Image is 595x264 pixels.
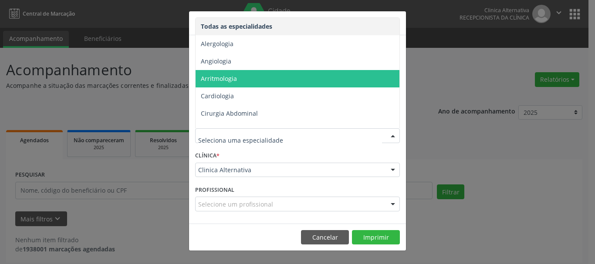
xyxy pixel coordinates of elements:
[389,11,406,33] button: Close
[201,74,237,83] span: Arritmologia
[201,127,254,135] span: Cirurgia Bariatrica
[198,200,273,209] span: Selecione um profissional
[195,149,220,163] label: CLÍNICA
[201,22,272,30] span: Todas as especialidades
[195,17,295,29] h5: Relatório de agendamentos
[198,166,382,174] span: Clinica Alternativa
[352,230,400,245] button: Imprimir
[201,57,231,65] span: Angiologia
[201,92,234,100] span: Cardiologia
[301,230,349,245] button: Cancelar
[198,131,382,149] input: Seleciona uma especialidade
[201,40,233,48] span: Alergologia
[201,109,258,117] span: Cirurgia Abdominal
[195,183,234,197] label: PROFISSIONAL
